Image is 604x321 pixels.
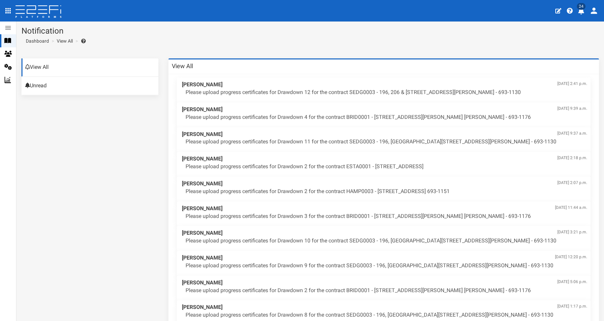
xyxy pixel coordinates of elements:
span: [PERSON_NAME] [182,131,587,138]
span: [DATE] 5:06 p.m. [557,279,587,285]
p: Please upload progress certificates for Drawdown 8 for the contract SEDG0003 - 196, [GEOGRAPHIC_D... [186,311,587,319]
span: [DATE] 12:20 p.m. [555,254,587,260]
p: Please upload progress certificates for Drawdown 3 for the contract BRID0001 - [STREET_ADDRESS][P... [186,213,587,220]
span: [DATE] 2:18 p.m. [557,155,587,161]
span: [DATE] 3:21 p.m. [557,229,587,235]
p: Please upload progress certificates for Drawdown 11 for the contract SEDG0003 - 196, [GEOGRAPHIC_... [186,138,587,146]
span: [PERSON_NAME] [182,279,587,287]
span: [PERSON_NAME] [182,304,587,311]
h1: Notification [21,27,599,35]
span: [PERSON_NAME] [182,229,587,237]
a: [PERSON_NAME][DATE] 12:20 p.m. Please upload progress certificates for Drawdown 9 for the contrac... [177,251,591,276]
p: Please upload progress certificates for Drawdown 2 for the contract ESTA0001 - [STREET_ADDRESS] [186,163,587,171]
p: Please upload progress certificates for Drawdown 2 for the contract BRID0001 - [STREET_ADDRESS][P... [186,287,587,294]
a: Dashboard [23,38,49,44]
a: [PERSON_NAME][DATE] 3:21 p.m. Please upload progress certificates for Drawdown 10 for the contrac... [177,226,591,251]
a: View All [21,58,158,77]
a: [PERSON_NAME][DATE] 2:18 p.m. Please upload progress certificates for Drawdown 2 for the contract... [177,152,591,177]
span: [DATE] 2:41 p.m. [557,81,587,87]
span: [PERSON_NAME] [182,205,587,213]
span: [PERSON_NAME] [182,254,587,262]
span: [PERSON_NAME] [182,106,587,113]
span: [DATE] 9:39 a.m. [557,106,587,111]
a: View All [57,38,73,44]
span: [DATE] 9:37 a.m. [557,131,587,136]
a: [PERSON_NAME][DATE] 2:41 p.m. Please upload progress certificates for Drawdown 12 for the contrac... [177,78,591,102]
span: [PERSON_NAME] [182,180,587,188]
p: Please upload progress certificates for Drawdown 2 for the contract HAMP0003 - [STREET_ADDRESS] 6... [186,188,587,195]
a: [PERSON_NAME][DATE] 9:37 a.m. Please upload progress certificates for Drawdown 11 for the contrac... [177,127,591,152]
span: [DATE] 2:07 p.m. [557,180,587,186]
h3: View All [172,63,193,69]
a: [PERSON_NAME][DATE] 9:39 a.m. Please upload progress certificates for Drawdown 4 for the contract... [177,102,591,127]
a: [PERSON_NAME][DATE] 5:06 p.m. Please upload progress certificates for Drawdown 2 for the contract... [177,276,591,301]
a: [PERSON_NAME][DATE] 11:44 a.m. Please upload progress certificates for Drawdown 3 for the contrac... [177,201,591,226]
p: Please upload progress certificates for Drawdown 10 for the contract SEDG0003 - 196, [GEOGRAPHIC_... [186,237,587,245]
span: [PERSON_NAME] [182,155,587,163]
p: Please upload progress certificates for Drawdown 4 for the contract BRID0001 - [STREET_ADDRESS][P... [186,113,587,121]
span: [PERSON_NAME] [182,81,587,89]
p: Please upload progress certificates for Drawdown 12 for the contract SEDG0003 - 196, 206 & [STREE... [186,89,587,96]
a: [PERSON_NAME][DATE] 2:07 p.m. Please upload progress certificates for Drawdown 2 for the contract... [177,177,591,201]
span: [DATE] 1:17 p.m. [557,304,587,309]
span: [DATE] 11:44 a.m. [555,205,587,211]
a: Unread [21,77,158,95]
p: Please upload progress certificates for Drawdown 9 for the contract SEDG0003 - 196, [GEOGRAPHIC_D... [186,262,587,270]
